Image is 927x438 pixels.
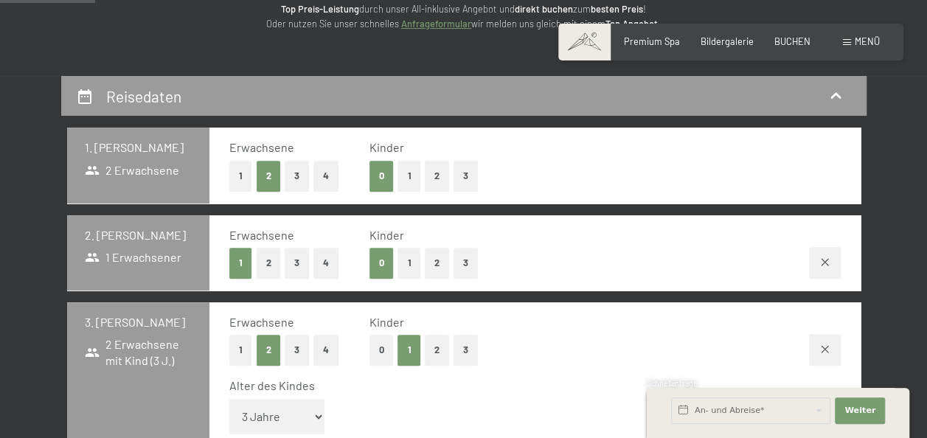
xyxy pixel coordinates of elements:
[85,162,180,178] span: 2 Erwachsene
[701,35,754,47] a: Bildergalerie
[85,139,192,156] h3: 1. [PERSON_NAME]
[425,335,449,365] button: 2
[369,228,404,242] span: Kinder
[591,3,643,15] strong: besten Preis
[85,227,192,243] h3: 2. [PERSON_NAME]
[85,336,192,369] span: 2 Erwachsene mit Kind (3 J.)
[313,161,338,191] button: 4
[454,248,478,278] button: 3
[313,248,338,278] button: 4
[229,248,252,278] button: 1
[515,3,573,15] strong: direkt buchen
[257,161,281,191] button: 2
[257,248,281,278] button: 2
[229,378,829,394] div: Alter des Kindes
[605,18,661,29] strong: Top Angebot.
[809,334,841,366] button: Zimmer entfernen
[257,335,281,365] button: 2
[169,1,759,32] p: durch unser All-inklusive Angebot und zum ! Oder nutzen Sie unser schnelles wir melden uns gleich...
[85,314,192,330] h3: 3. [PERSON_NAME]
[401,18,471,29] a: Anfrageformular
[397,335,420,365] button: 1
[229,335,252,365] button: 1
[809,247,841,279] button: Zimmer entfernen
[369,335,394,365] button: 0
[229,228,294,242] span: Erwachsene
[285,248,309,278] button: 3
[397,161,420,191] button: 1
[624,35,680,47] a: Premium Spa
[369,315,404,329] span: Kinder
[229,161,252,191] button: 1
[229,315,294,329] span: Erwachsene
[855,35,880,47] span: Menü
[85,249,182,265] span: 1 Erwachsener
[835,397,885,424] button: Weiter
[397,248,420,278] button: 1
[425,248,449,278] button: 2
[425,161,449,191] button: 2
[647,379,698,388] span: Schnellanfrage
[454,335,478,365] button: 3
[369,161,394,191] button: 0
[285,161,309,191] button: 3
[844,405,875,417] span: Weiter
[285,335,309,365] button: 3
[454,161,478,191] button: 3
[369,248,394,278] button: 0
[774,35,810,47] a: BUCHEN
[369,140,404,154] span: Kinder
[281,3,359,15] strong: Top Preis-Leistung
[106,87,181,105] h2: Reisedaten
[313,335,338,365] button: 4
[229,140,294,154] span: Erwachsene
